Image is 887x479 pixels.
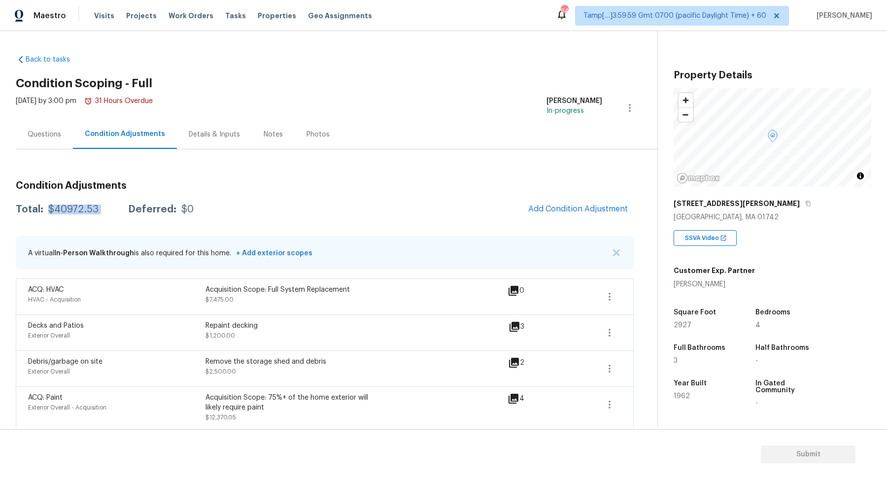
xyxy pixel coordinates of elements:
p: A virtual is also required for this home. [28,248,312,258]
div: Questions [28,130,61,139]
div: Details & Inputs [189,130,240,139]
div: [PERSON_NAME] [546,96,602,106]
h3: Condition Adjustments [16,181,634,191]
div: Acquisition Scope: Full System Replacement [205,285,383,295]
div: Deferred: [128,205,176,214]
h5: Bedrooms [755,309,790,316]
span: HVAC - Acquisition [28,297,81,303]
span: Geo Assignments [308,11,372,21]
span: SSVA Video [685,233,723,243]
span: 4 [755,322,760,329]
span: 1962 [674,393,690,400]
span: Add Condition Adjustment [528,205,628,213]
span: Exterior Overall [28,333,70,339]
h5: Square Foot [674,309,716,316]
span: - [755,357,758,364]
a: Back to tasks [16,55,110,65]
div: 2 [508,357,556,369]
button: Add Condition Adjustment [522,199,634,219]
div: Map marker [768,130,778,145]
span: Tasks [225,12,246,19]
span: Tamp[…]3:59:59 Gmt 0700 (pacific Daylight Time) + 60 [583,11,766,21]
span: Properties [258,11,296,21]
h2: Condition Scoping - Full [16,78,657,88]
h5: Full Bathrooms [674,344,725,351]
div: 640 [561,6,568,16]
div: Notes [264,130,283,139]
h5: Year Built [674,380,707,387]
div: [DATE] by 3:00 pm [16,96,153,120]
button: Zoom out [679,107,693,122]
button: Copy Address [804,199,813,208]
span: Projects [126,11,157,21]
div: Repaint decking [205,321,383,331]
span: $2,500.00 [205,369,236,375]
span: + Add exterior scopes [233,250,312,257]
span: In-progress [546,107,584,114]
div: Remove the storage shed and debris [205,357,383,367]
img: X Button Icon [613,249,620,256]
div: Condition Adjustments [85,129,165,139]
img: Open In New Icon [720,235,727,241]
span: $1,200.00 [205,333,235,339]
div: Photos [307,130,330,139]
span: $12,370.05 [205,414,236,420]
h5: [STREET_ADDRESS][PERSON_NAME] [674,199,800,208]
span: 2927 [674,322,691,329]
a: Mapbox homepage [677,172,720,184]
div: $40972.53 [48,205,99,214]
span: Exterior Overall [28,369,70,375]
span: 3 [674,357,678,364]
span: In-Person Walkthrough [54,250,134,257]
div: SSVA Video [674,230,737,246]
button: Toggle attribution [854,170,866,182]
button: Zoom in [679,93,693,107]
div: [GEOGRAPHIC_DATA], MA 01742 [674,212,871,222]
span: Debris/garbage on site [28,358,102,365]
h3: Property Details [674,70,871,80]
div: 4 [508,393,556,405]
div: Acquisition Scope: 75%+ of the home exterior will likely require paint [205,393,383,412]
div: Total: [16,205,43,214]
span: Work Orders [169,11,213,21]
canvas: Map [674,88,871,187]
span: 31 Hours Overdue [84,98,153,104]
h5: Customer Exp. Partner [674,266,755,275]
div: 3 [509,321,556,333]
span: - [755,400,758,407]
div: [PERSON_NAME] [674,279,755,289]
div: $0 [181,205,194,214]
button: X Button Icon [612,248,621,258]
div: 0 [508,285,556,297]
span: ACQ: HVAC [28,286,64,293]
span: ACQ: Paint [28,394,63,401]
span: [PERSON_NAME] [813,11,872,21]
span: $7,475.00 [205,297,234,303]
span: Decks and Patios [28,322,84,329]
span: Visits [94,11,114,21]
span: Zoom out [679,108,693,122]
span: Maestro [34,11,66,21]
span: Toggle attribution [857,171,863,181]
h5: Half Bathrooms [755,344,809,351]
h5: In Gated Community [755,380,819,394]
span: Exterior Overall - Acquisition [28,405,106,411]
